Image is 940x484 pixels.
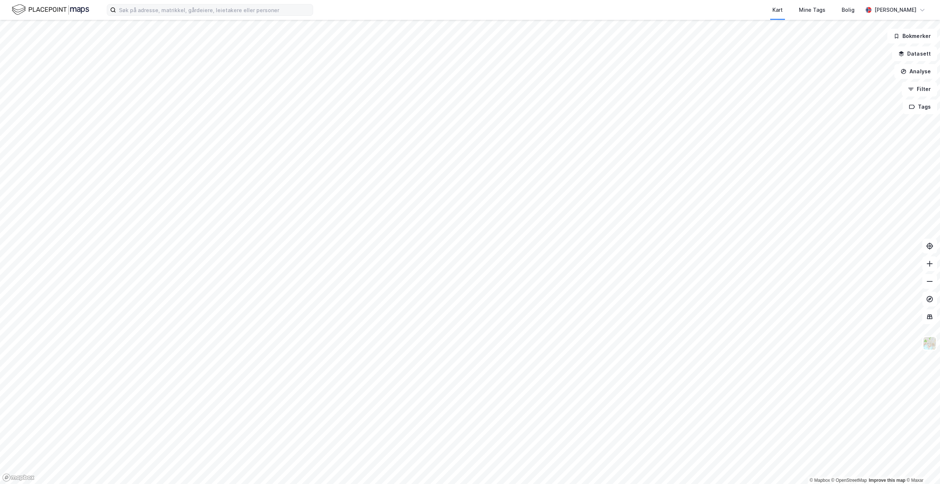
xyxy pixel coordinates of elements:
iframe: Chat Widget [903,449,940,484]
img: logo.f888ab2527a4732fd821a326f86c7f29.svg [12,3,89,16]
div: Kontrollprogram for chat [903,449,940,484]
div: Kart [772,6,783,14]
div: Bolig [842,6,855,14]
div: [PERSON_NAME] [874,6,916,14]
input: Søk på adresse, matrikkel, gårdeiere, leietakere eller personer [116,4,313,15]
div: Mine Tags [799,6,825,14]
